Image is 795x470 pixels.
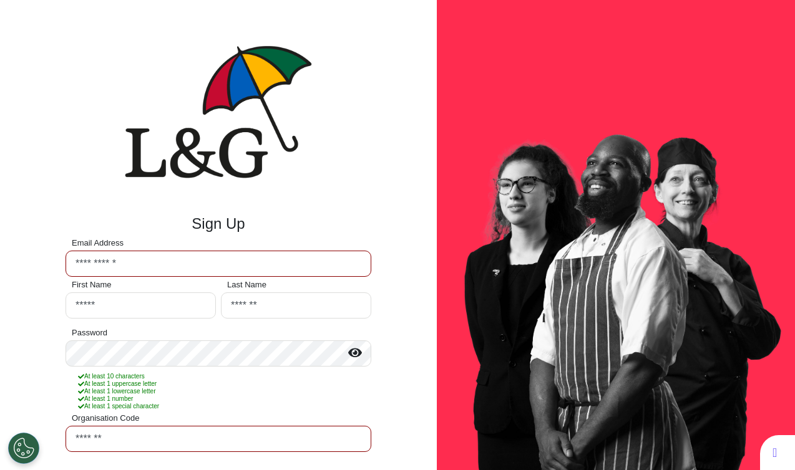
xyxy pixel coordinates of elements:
[72,281,112,289] label: First Name
[78,388,156,395] span: At least 1 lowercase letter
[8,433,39,464] button: Open Preferences
[125,46,312,178] img: company logo
[78,380,157,387] span: At least 1 uppercase letter
[227,281,266,289] label: Last Name
[78,403,159,410] span: At least 1 special character
[72,239,124,247] label: Email Address
[72,415,139,422] label: Organisation Code
[66,213,371,235] div: Sign Up
[72,329,107,337] label: Password
[78,395,133,402] span: At least 1 number
[78,373,145,380] span: At least 10 characters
